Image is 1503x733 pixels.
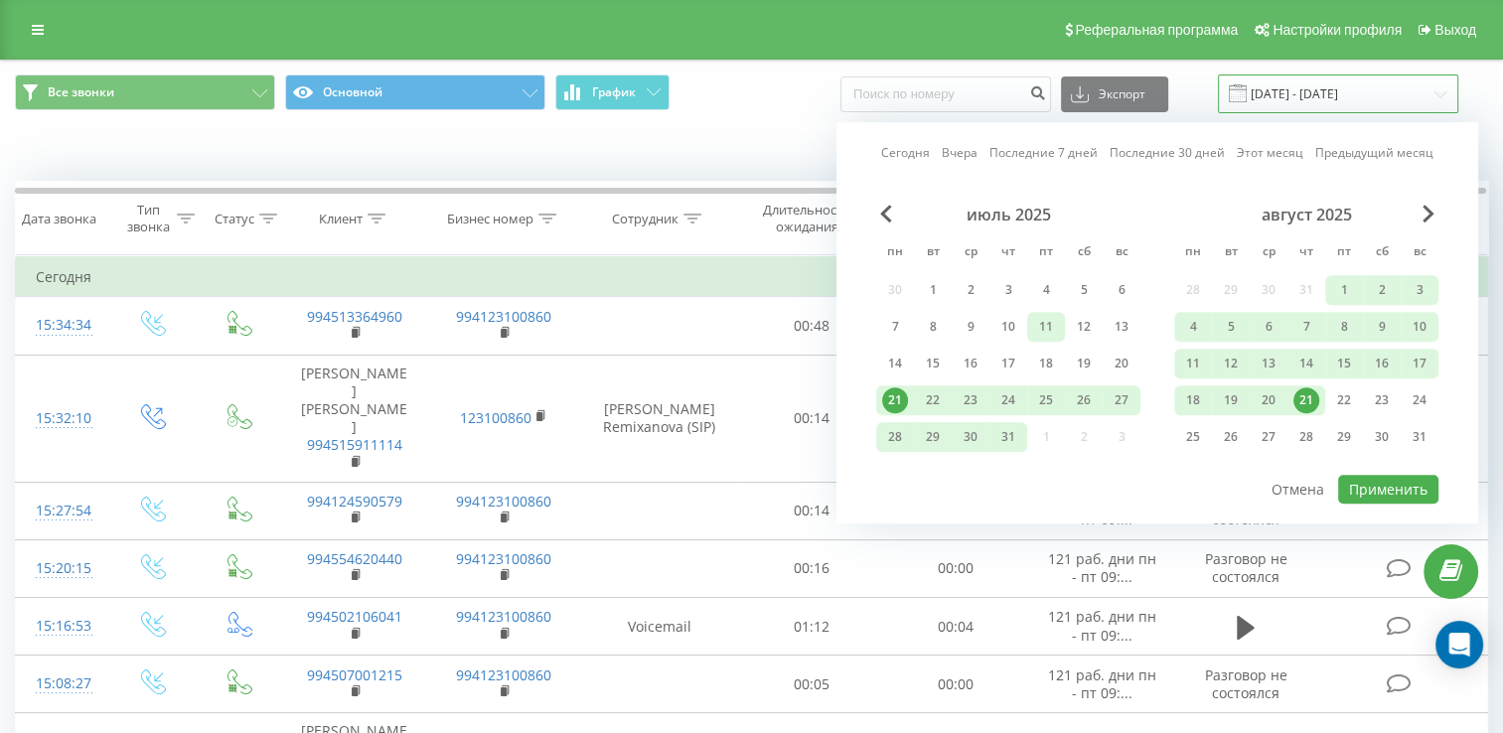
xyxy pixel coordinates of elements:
div: 31 [995,424,1021,450]
div: пт 4 июля 2025 г. [1027,275,1065,305]
div: 15:16:53 [36,607,87,646]
div: 18 [1033,351,1059,376]
div: ср 23 июля 2025 г. [952,385,989,415]
div: Open Intercom Messenger [1435,621,1483,668]
div: 25 [1180,424,1206,450]
div: 18 [1180,387,1206,413]
a: Сегодня [881,144,930,163]
div: 8 [1331,314,1357,340]
a: 994502106041 [307,607,402,626]
div: 10 [1407,314,1432,340]
div: пн 11 авг. 2025 г. [1174,349,1212,378]
div: чт 3 июля 2025 г. [989,275,1027,305]
abbr: четверг [993,238,1023,268]
abbr: суббота [1367,238,1397,268]
div: 21 [1293,387,1319,413]
td: Voicemail [579,598,740,656]
div: 15 [920,351,946,376]
a: Последние 30 дней [1110,144,1225,163]
td: 00:05 [740,656,884,713]
div: вт 29 июля 2025 г. [914,422,952,452]
div: 25 [1033,387,1059,413]
div: вт 1 июля 2025 г. [914,275,952,305]
div: чт 31 июля 2025 г. [989,422,1027,452]
div: пн 7 июля 2025 г. [876,312,914,342]
div: 14 [882,351,908,376]
div: 20 [1256,387,1281,413]
td: [PERSON_NAME] Remixanova (SIP) [579,355,740,482]
div: вт 26 авг. 2025 г. [1212,422,1250,452]
div: 9 [1369,314,1395,340]
span: 121 раб. дни пн - пт 09:... [1048,607,1156,644]
div: сб 5 июля 2025 г. [1065,275,1103,305]
a: Предыдущий месяц [1315,144,1433,163]
div: чт 7 авг. 2025 г. [1287,312,1325,342]
div: сб 23 авг. 2025 г. [1363,385,1401,415]
div: вс 31 авг. 2025 г. [1401,422,1438,452]
div: 15:34:34 [36,306,87,345]
div: 20 [1109,351,1134,376]
input: Поиск по номеру [840,76,1051,112]
div: Клиент [319,211,363,227]
abbr: среда [1254,238,1283,268]
div: ср 6 авг. 2025 г. [1250,312,1287,342]
div: вс 20 июля 2025 г. [1103,349,1140,378]
div: 9 [958,314,983,340]
a: 994554620440 [307,549,402,568]
div: сб 30 авг. 2025 г. [1363,422,1401,452]
div: август 2025 [1174,205,1438,224]
div: 28 [882,424,908,450]
a: 994123100860 [456,665,551,684]
div: вт 5 авг. 2025 г. [1212,312,1250,342]
div: 10 [995,314,1021,340]
div: вс 13 июля 2025 г. [1103,312,1140,342]
div: 3 [995,277,1021,303]
div: 19 [1071,351,1097,376]
div: 4 [1033,277,1059,303]
td: 00:00 [883,539,1027,597]
div: 19 [1218,387,1244,413]
div: пт 15 авг. 2025 г. [1325,349,1363,378]
div: Статус [215,211,254,227]
div: сб 12 июля 2025 г. [1065,312,1103,342]
div: чт 10 июля 2025 г. [989,312,1027,342]
a: 994123100860 [456,607,551,626]
a: 994507001215 [307,665,402,684]
button: Основной [285,74,545,110]
span: 121 раб. дни пн - пт 09:... [1048,665,1156,702]
span: Previous Month [880,205,892,222]
td: 00:04 [883,598,1027,656]
abbr: воскресенье [1107,238,1136,268]
abbr: среда [956,238,985,268]
span: Разговор не состоялся [1204,665,1286,702]
div: 17 [995,351,1021,376]
div: 13 [1109,314,1134,340]
a: Вчера [942,144,977,163]
div: чт 14 авг. 2025 г. [1287,349,1325,378]
div: Сотрудник [612,211,678,227]
div: Бизнес номер [447,211,533,227]
span: Все звонки [48,84,114,100]
div: 23 [1369,387,1395,413]
div: пн 28 июля 2025 г. [876,422,914,452]
abbr: пятница [1031,238,1061,268]
button: Экспорт [1061,76,1168,112]
div: пт 22 авг. 2025 г. [1325,385,1363,415]
div: 26 [1218,424,1244,450]
div: 23 [958,387,983,413]
div: 27 [1109,387,1134,413]
div: июль 2025 [876,205,1140,224]
div: 29 [1331,424,1357,450]
button: Применить [1338,475,1438,504]
div: 6 [1256,314,1281,340]
div: чт 21 авг. 2025 г. [1287,385,1325,415]
div: 7 [1293,314,1319,340]
div: сб 2 авг. 2025 г. [1363,275,1401,305]
div: 12 [1218,351,1244,376]
div: 7 [882,314,908,340]
div: вт 19 авг. 2025 г. [1212,385,1250,415]
div: 1 [1331,277,1357,303]
a: 994123100860 [456,307,551,326]
button: Все звонки [15,74,275,110]
div: пт 18 июля 2025 г. [1027,349,1065,378]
